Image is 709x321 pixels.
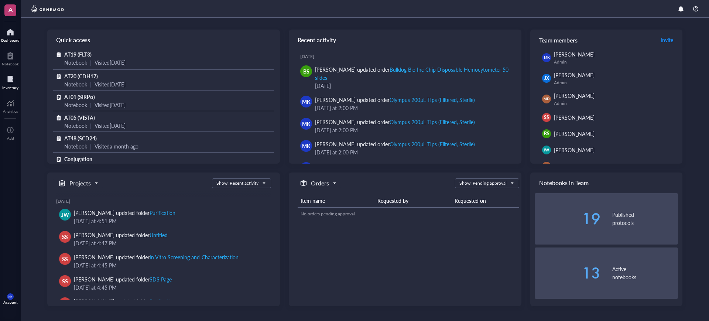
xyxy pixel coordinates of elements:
[544,75,549,82] span: JX
[90,80,92,88] div: |
[95,142,138,150] div: Visited a month ago
[544,147,549,153] span: JW
[150,276,172,283] div: SDS Page
[150,253,238,261] div: In Vitro Screening and Characterization
[295,93,516,115] a: MK[PERSON_NAME] updated orderOlympus 200μL Tips (Filtered, Sterile)[DATE] at 2:00 PM
[554,130,595,137] span: [PERSON_NAME]
[90,142,92,150] div: |
[554,80,675,86] div: Admin
[612,265,678,281] div: Active notebooks
[74,261,265,269] div: [DATE] at 4:45 PM
[298,194,374,208] th: Item name
[300,54,516,59] div: [DATE]
[62,277,68,285] span: SS
[452,194,519,208] th: Requested on
[64,114,95,121] span: AT05 (VISTA)
[302,142,311,150] span: MK
[216,180,258,187] div: Show: Recent activity
[390,96,475,103] div: Olympus 200μL Tips (Filtered, Sterile)
[7,136,14,140] div: Add
[2,85,18,90] div: Inventory
[315,148,510,156] div: [DATE] at 2:00 PM
[295,137,516,159] a: MK[PERSON_NAME] updated orderOlympus 200μL Tips (Filtered, Sterile)[DATE] at 2:00 PM
[315,140,475,148] div: [PERSON_NAME] updated order
[374,194,451,208] th: Requested by
[64,155,92,163] span: Conjugation
[544,114,549,121] span: SS
[56,198,271,204] div: [DATE]
[74,283,265,291] div: [DATE] at 4:45 PM
[64,51,92,58] span: AT19 (FLT3)
[61,211,69,219] span: JW
[530,173,682,193] div: Notebooks in Team
[69,179,91,188] h5: Projects
[301,211,516,217] div: No orders pending approval
[64,122,87,130] div: Notebook
[3,109,18,113] div: Analytics
[315,66,508,81] div: Bulldog Bio Inc Chip Disposable Hemocytometer 50 slides
[661,36,673,44] span: Invite
[95,122,126,130] div: Visited [DATE]
[535,266,600,280] div: 13
[554,114,595,121] span: [PERSON_NAME]
[62,255,68,263] span: SS
[315,96,475,104] div: [PERSON_NAME] updated order
[3,97,18,113] a: Analytics
[315,104,510,112] div: [DATE] at 2:00 PM
[74,217,265,225] div: [DATE] at 4:51 PM
[544,130,549,137] span: BS
[612,211,678,227] div: Published protocols
[8,5,13,14] span: A
[544,55,549,60] span: MK
[90,58,92,66] div: |
[150,209,175,216] div: Purification
[47,30,280,50] div: Quick access
[554,51,595,58] span: [PERSON_NAME]
[64,142,87,150] div: Notebook
[3,300,18,304] div: Account
[56,206,271,228] a: JW[PERSON_NAME] updated folderPurification[DATE] at 4:51 PM
[56,250,271,272] a: SS[PERSON_NAME] updated folderIn Vitro Screening and Characterization[DATE] at 4:45 PM
[95,101,126,109] div: Visited [DATE]
[311,179,329,188] h5: Orders
[74,275,172,283] div: [PERSON_NAME] updated folder
[62,233,68,241] span: SS
[74,231,168,239] div: [PERSON_NAME] updated folder
[64,80,87,88] div: Notebook
[302,120,311,128] span: MK
[315,65,510,82] div: [PERSON_NAME] updated order
[554,59,675,65] div: Admin
[303,67,309,75] span: BS
[95,80,126,88] div: Visited [DATE]
[554,146,595,154] span: [PERSON_NAME]
[2,50,19,66] a: Notebook
[64,93,95,100] span: AT01 (SIRPα)
[64,58,87,66] div: Notebook
[30,4,66,13] img: genemod-logo
[64,72,98,80] span: AT20 (CDH17)
[8,295,12,298] span: MK
[315,82,510,90] div: [DATE]
[90,122,92,130] div: |
[64,101,87,109] div: Notebook
[74,239,265,247] div: [DATE] at 4:47 PM
[390,140,475,148] div: Olympus 200μL Tips (Filtered, Sterile)
[289,30,521,50] div: Recent activity
[315,118,475,126] div: [PERSON_NAME] updated order
[1,38,20,42] div: Dashboard
[2,74,18,90] a: Inventory
[554,71,595,79] span: [PERSON_NAME]
[90,101,92,109] div: |
[459,180,507,187] div: Show: Pending approval
[2,62,19,66] div: Notebook
[660,34,674,46] button: Invite
[302,98,311,106] span: MK
[544,163,549,170] span: AE
[544,96,549,102] span: MD
[64,134,97,142] span: AT48 (SCD24)
[150,231,168,239] div: Untitled
[56,228,271,250] a: SS[PERSON_NAME] updated folderUntitled[DATE] at 4:47 PM
[554,92,595,99] span: [PERSON_NAME]
[554,163,595,170] span: [PERSON_NAME]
